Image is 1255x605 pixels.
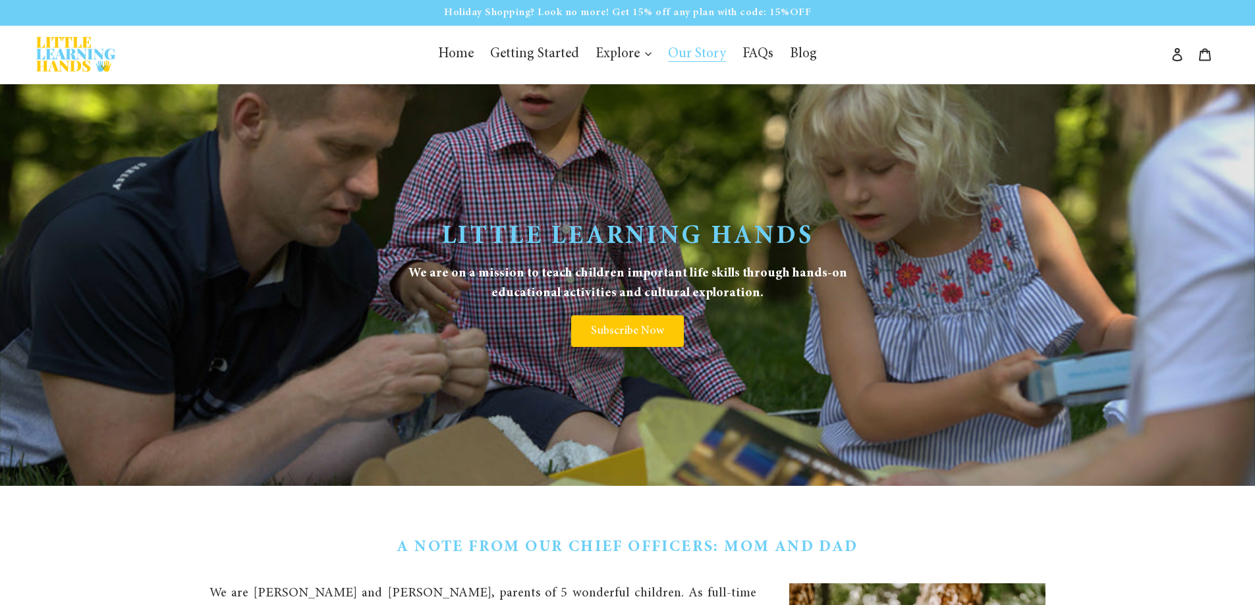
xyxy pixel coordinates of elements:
span: Home [438,47,474,62]
a: FAQs [736,42,780,67]
span: Getting Started [490,47,579,62]
img: Little Learning Hands [36,37,115,72]
a: Subscribe Now [571,315,684,347]
a: Getting Started [484,42,586,67]
span: Our Story [668,47,726,62]
button: Explore [589,42,659,67]
a: Blog [783,42,823,67]
span: A NOTE FROM OUR CHIEF OFFICERS: MOM AND DAD [397,539,858,558]
span: Subscribe Now [591,325,664,337]
span: We are on a mission to teach children important life skills through hands-on educational activiti... [407,263,849,303]
span: Little Learning Hands [442,223,814,253]
a: Home [432,42,480,67]
span: Explore [596,47,640,62]
a: Our Story [661,42,733,67]
span: FAQs [742,47,773,62]
span: Blog [790,47,817,62]
p: Holiday Shopping? Look no more! Get 15% off any plan with code: 15%OFF [1,1,1254,24]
